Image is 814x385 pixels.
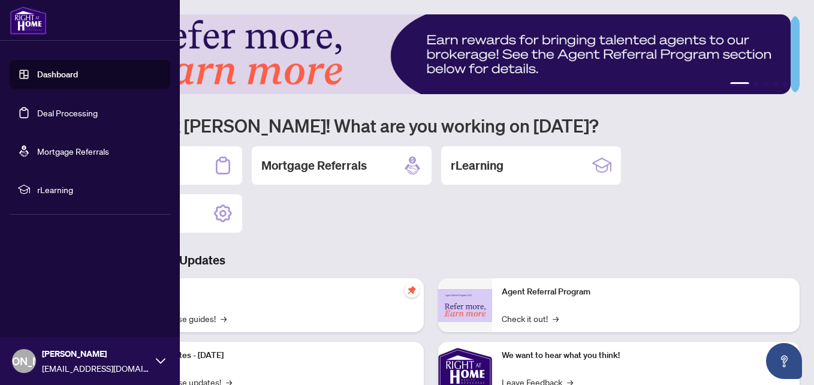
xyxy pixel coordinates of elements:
[502,312,559,325] a: Check it out!→
[754,82,759,87] button: 2
[405,283,419,297] span: pushpin
[42,347,150,360] span: [PERSON_NAME]
[62,252,800,269] h3: Brokerage & Industry Updates
[451,157,504,174] h2: rLearning
[766,343,802,379] button: Open asap
[10,6,47,35] img: logo
[261,157,367,174] h2: Mortgage Referrals
[438,289,492,322] img: Agent Referral Program
[553,312,559,325] span: →
[62,114,800,137] h1: Welcome back [PERSON_NAME]! What are you working on [DATE]?
[502,349,790,362] p: We want to hear what you think!
[126,285,414,299] p: Self-Help
[37,69,78,80] a: Dashboard
[37,146,109,157] a: Mortgage Referrals
[42,362,150,375] span: [EMAIL_ADDRESS][DOMAIN_NAME]
[37,183,162,196] span: rLearning
[783,82,788,87] button: 5
[37,107,98,118] a: Deal Processing
[502,285,790,299] p: Agent Referral Program
[221,312,227,325] span: →
[773,82,778,87] button: 4
[126,349,414,362] p: Platform Updates - [DATE]
[764,82,768,87] button: 3
[62,14,791,94] img: Slide 0
[730,82,749,87] button: 1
